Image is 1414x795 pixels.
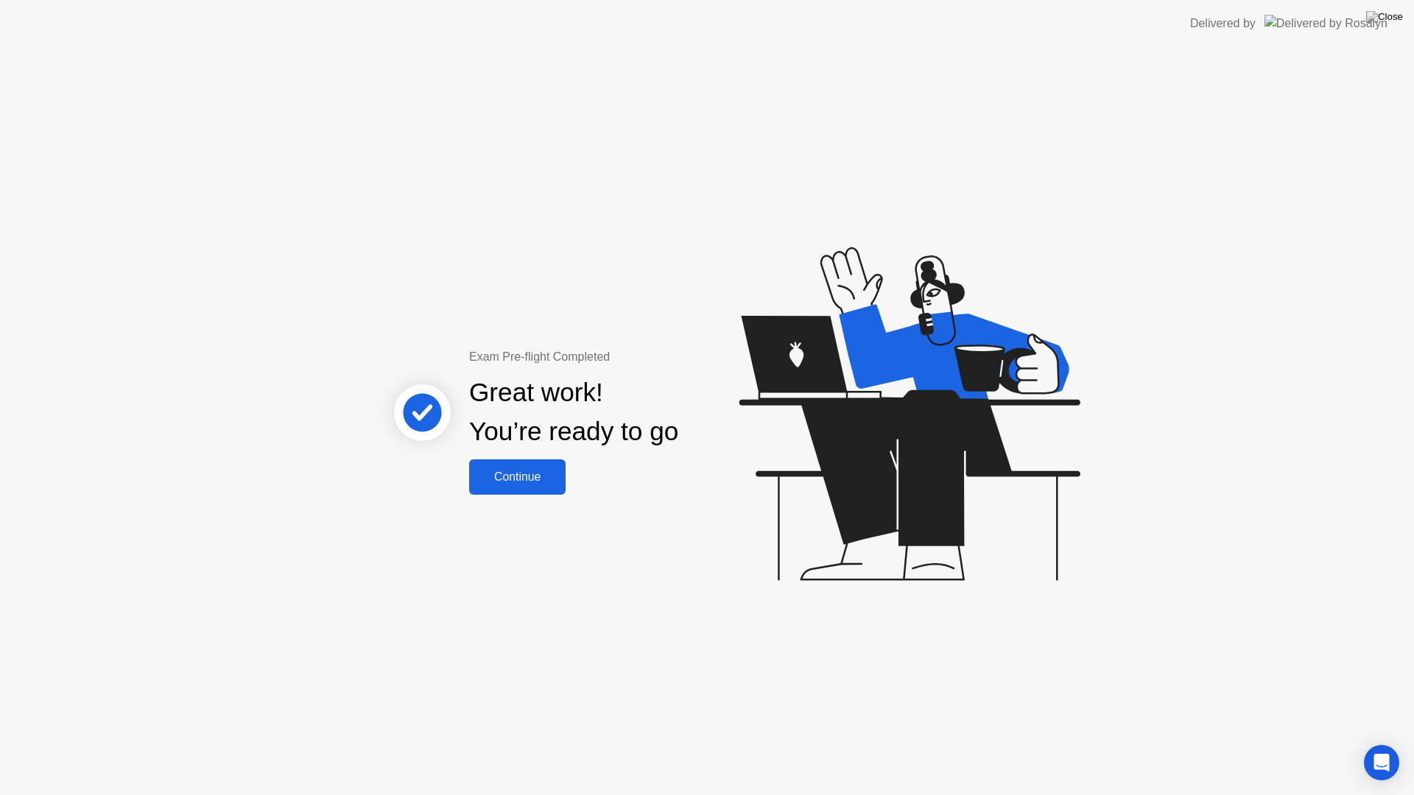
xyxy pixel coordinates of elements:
img: Close [1366,11,1403,23]
button: Continue [469,459,566,495]
img: Delivered by Rosalyn [1264,15,1387,32]
div: Delivered by [1190,15,1256,32]
div: Continue [474,470,561,484]
div: Exam Pre-flight Completed [469,348,773,366]
div: Great work! You’re ready to go [469,373,678,451]
div: Open Intercom Messenger [1364,745,1399,780]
